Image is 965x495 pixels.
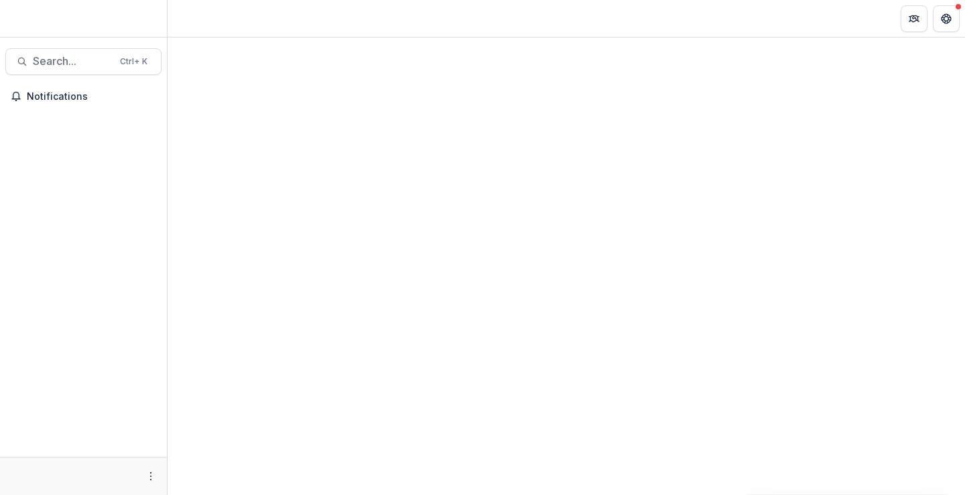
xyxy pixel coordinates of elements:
[143,468,159,484] button: More
[901,5,927,32] button: Partners
[933,5,960,32] button: Get Help
[5,86,162,107] button: Notifications
[27,91,156,102] span: Notifications
[173,9,230,28] nav: breadcrumb
[117,54,150,69] div: Ctrl + K
[5,48,162,75] button: Search...
[33,55,112,68] span: Search...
